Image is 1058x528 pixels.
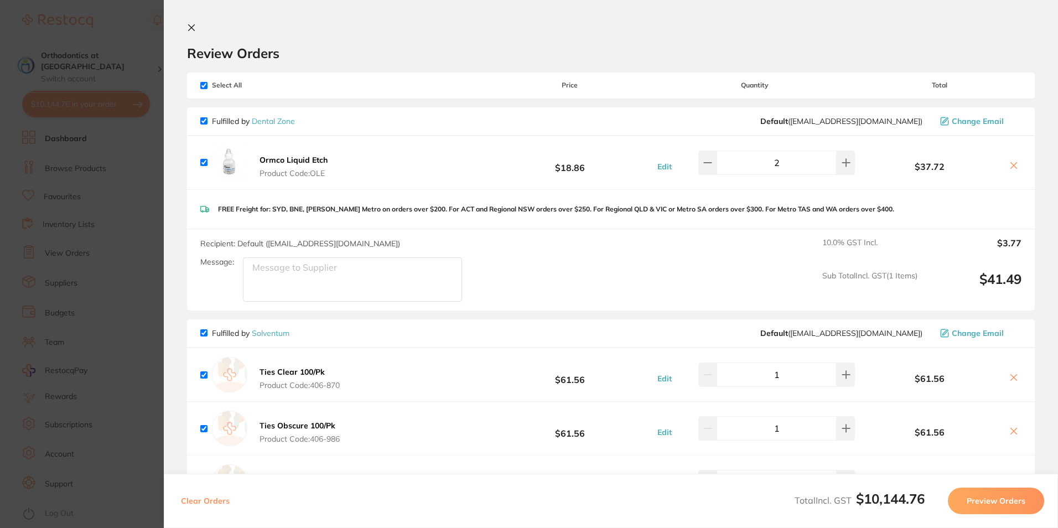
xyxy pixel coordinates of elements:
[487,365,652,385] b: $61.56
[260,155,328,165] b: Ormco Liquid Etch
[937,116,1021,126] button: Change Email
[260,169,328,178] span: Product Code: OLE
[760,329,922,338] span: orthoanz@solventum.com
[652,81,857,89] span: Quantity
[487,418,652,439] b: $61.56
[260,434,340,443] span: Product Code: 406-986
[856,490,925,507] b: $10,144.76
[256,155,331,178] button: Ormco Liquid Etch Product Code:OLE
[487,472,652,493] b: $61.56
[200,239,400,249] span: Recipient: Default ( [EMAIL_ADDRESS][DOMAIN_NAME] )
[200,81,311,89] span: Select All
[212,411,247,446] img: empty.jpg
[654,162,675,172] button: Edit
[487,81,652,89] span: Price
[857,81,1021,89] span: Total
[256,421,343,444] button: Ties Obscure 100/Pk Product Code:406-986
[952,329,1004,338] span: Change Email
[260,381,340,390] span: Product Code: 406-870
[760,328,788,338] b: Default
[256,367,343,390] button: Ties Clear 100/Pk Product Code:406-870
[948,488,1044,514] button: Preview Orders
[178,488,233,514] button: Clear Orders
[252,328,289,338] a: Solventum
[760,116,788,126] b: Default
[260,367,325,377] b: Ties Clear 100/Pk
[487,152,652,173] b: $18.86
[654,374,675,384] button: Edit
[937,328,1021,338] button: Change Email
[795,495,925,506] span: Total Incl. GST
[822,271,917,302] span: Sub Total Incl. GST ( 1 Items)
[212,464,247,500] img: empty.jpg
[654,427,675,437] button: Edit
[952,117,1004,126] span: Change Email
[857,162,1002,172] b: $37.72
[212,145,247,180] img: Z2wxOW9xZQ
[926,238,1021,262] output: $3.77
[857,427,1002,437] b: $61.56
[760,117,922,126] span: hello@dentalzone.com.au
[200,257,234,267] label: Message:
[187,45,1035,61] h2: Review Orders
[218,205,894,213] p: FREE Freight for: SYD, BNE, [PERSON_NAME] Metro on orders over $200. For ACT and Regional NSW ord...
[857,374,1002,384] b: $61.56
[926,271,1021,302] output: $41.49
[212,357,247,392] img: empty.jpg
[260,421,335,431] b: Ties Obscure 100/Pk
[822,238,917,262] span: 10.0 % GST Incl.
[212,329,289,338] p: Fulfilled by
[252,116,295,126] a: Dental Zone
[212,117,295,126] p: Fulfilled by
